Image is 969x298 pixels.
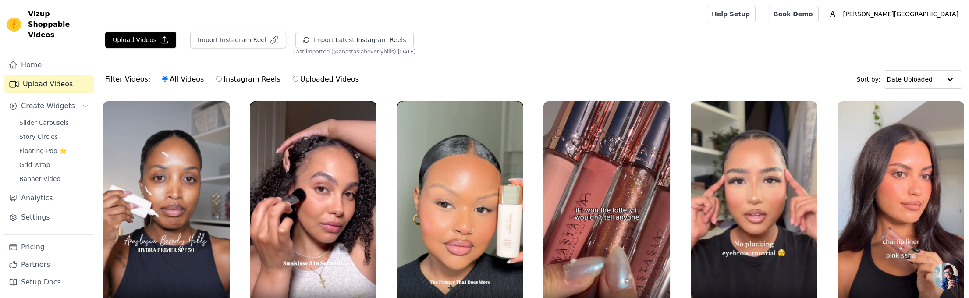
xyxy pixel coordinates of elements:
[4,209,94,226] a: Settings
[19,118,69,127] span: Slider Carousels
[105,69,364,89] div: Filter Videos:
[4,97,94,115] button: Create Widgets
[293,76,298,82] input: Uploaded Videos
[4,273,94,291] a: Setup Docs
[826,6,962,22] button: A [PERSON_NAME][GEOGRAPHIC_DATA]
[857,70,962,89] div: Sort by:
[4,75,94,93] a: Upload Videos
[4,189,94,207] a: Analytics
[28,9,91,40] span: Vizup Shoppable Videos
[19,146,67,155] span: Floating-Pop ⭐
[162,76,168,82] input: All Videos
[295,32,414,48] button: Import Latest Instagram Reels
[216,74,280,85] label: Instagram Reels
[216,76,222,82] input: Instagram Reels
[14,131,94,143] a: Story Circles
[14,173,94,185] a: Banner Video
[14,145,94,157] a: Floating-Pop ⭐
[4,256,94,273] a: Partners
[840,6,962,22] p: [PERSON_NAME][GEOGRAPHIC_DATA]
[105,32,176,48] button: Upload Videos
[19,132,58,141] span: Story Circles
[14,159,94,171] a: Grid Wrap
[292,74,359,85] label: Uploaded Videos
[706,6,756,22] a: Help Setup
[293,48,416,55] span: Last imported (@ anastasiabeverlyhills ): [DATE]
[932,263,958,289] a: Open chat
[19,160,50,169] span: Grid Wrap
[7,18,21,32] img: Vizup
[830,10,835,18] text: A
[768,6,818,22] a: Book Demo
[4,56,94,74] a: Home
[19,174,60,183] span: Banner Video
[4,238,94,256] a: Pricing
[21,101,75,111] span: Create Widgets
[190,32,286,48] button: Import Instagram Reel
[162,74,204,85] label: All Videos
[14,117,94,129] a: Slider Carousels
